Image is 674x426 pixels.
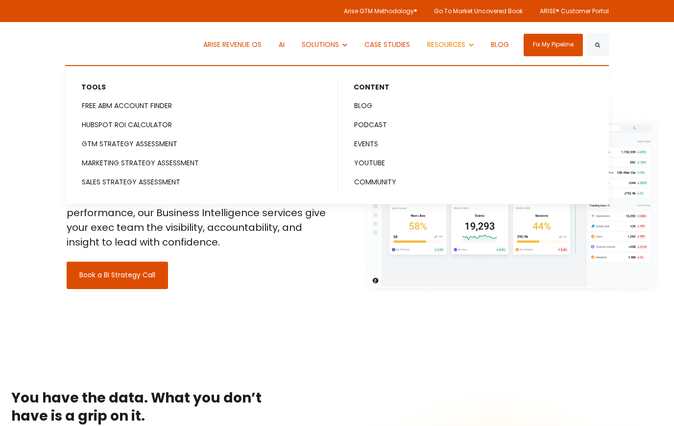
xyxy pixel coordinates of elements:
span: SOLUTIONS [302,40,339,49]
a: GTM STRATEGY ASSESSMENT [66,135,337,153]
a: HUBSPOT ROI CALCULATOR [66,116,337,134]
span: RESOURCES [427,40,465,49]
a: Fix My Pipeline [524,34,583,56]
button: Search [586,34,609,56]
a: SALES STRATEGY ASSESSMENT [66,173,337,191]
button: Show submenu for SOLUTIONS SOLUTIONS [294,22,355,67]
p: If you're scaling but still running blind on performance, our Business Intelligence services give... [67,191,330,249]
a: YOUTUBE [338,154,609,172]
a: BLOG [483,22,516,67]
a: ARISE REVENUE OS [196,22,269,67]
span: CONTENT [354,82,389,92]
h2: You have the data. What you don’t have is a grip on it. [11,389,274,426]
a: PODCAST [338,116,609,134]
nav: Desktop navigation [196,22,516,67]
button: Show submenu for TOOLS TOOLS [66,78,368,96]
a: BLOG [338,97,609,115]
a: EVENTS [338,135,609,153]
button: Show submenu for CONTENT CONTENT [338,78,640,96]
span: Show submenu for TOOLS [81,87,82,88]
span: TOOLS [81,82,106,92]
a: FREE ABM ACCOUNT FINDER [66,97,337,115]
a: Book a BI Strategy Call [67,262,168,289]
span: Show submenu for CONTENT [354,87,354,88]
a: CASE STUDIES [357,22,417,67]
button: Show submenu for RESOURCES RESOURCES [420,22,481,67]
a: AI [271,22,292,67]
a: MARKETING STRATEGY ASSESSMENT [66,154,337,172]
a: COMMUNITY [338,173,609,191]
img: ARISE GTM logo (1) white [65,34,85,56]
